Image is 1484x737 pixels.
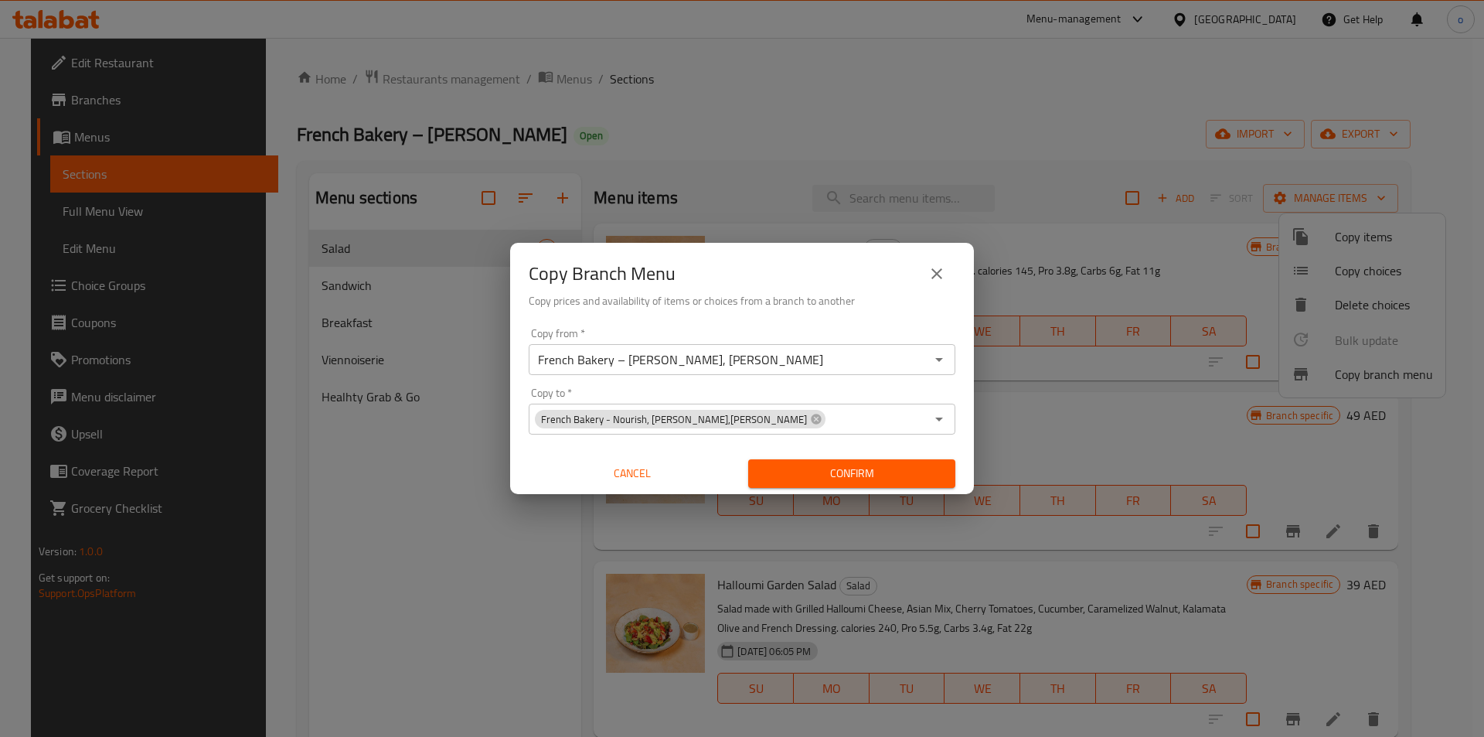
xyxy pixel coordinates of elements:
button: Confirm [748,459,955,488]
button: Cancel [529,459,736,488]
h6: Copy prices and availability of items or choices from a branch to another [529,292,955,309]
h2: Copy Branch Menu [529,261,676,286]
button: Open [928,349,950,370]
button: close [918,255,955,292]
button: Open [928,408,950,430]
div: French Bakery - Nourish, [PERSON_NAME],[PERSON_NAME] [535,410,825,428]
span: Cancel [535,464,730,483]
span: Confirm [761,464,943,483]
span: French Bakery - Nourish, [PERSON_NAME],[PERSON_NAME] [535,412,813,427]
